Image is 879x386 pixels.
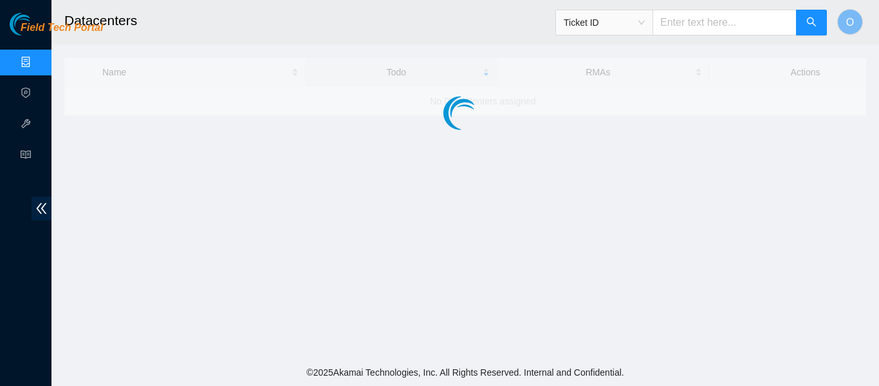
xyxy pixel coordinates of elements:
input: Enter text here... [652,10,797,35]
a: Akamai TechnologiesField Tech Portal [10,23,103,40]
span: Ticket ID [564,13,645,32]
span: O [846,14,854,30]
img: Akamai Technologies [10,13,65,35]
span: read [21,144,31,169]
span: double-left [32,197,51,220]
span: search [806,17,817,29]
button: O [837,9,863,35]
span: Field Tech Portal [21,22,103,34]
button: search [796,10,827,35]
footer: © 2025 Akamai Technologies, Inc. All Rights Reserved. Internal and Confidential. [51,359,879,386]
